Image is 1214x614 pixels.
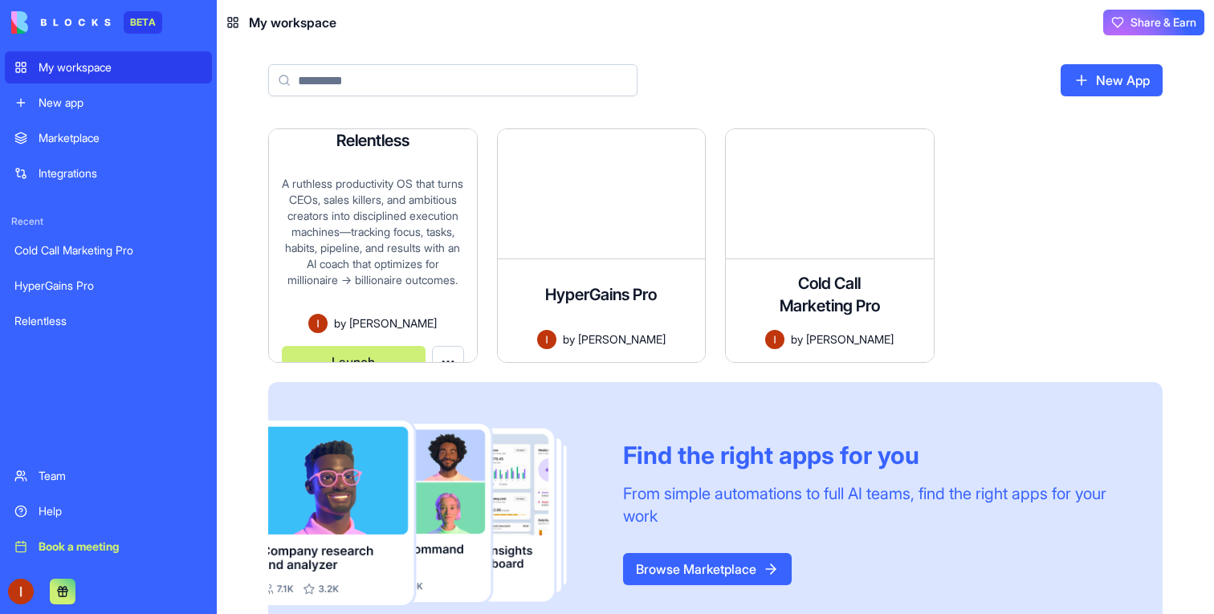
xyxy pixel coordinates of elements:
div: Help [39,503,202,519]
span: My workspace [249,13,336,32]
img: ACg8ocKU0dK0jqdVr9fAgMX4mCreKjRL-8UsWQ6StUhnEFUxcY7ryg=s96-c [8,579,34,604]
div: Book a meeting [39,539,202,555]
button: Share & Earn [1103,10,1204,35]
div: HyperGains Pro [14,278,202,294]
span: [PERSON_NAME] [349,315,437,331]
a: Help [5,495,212,527]
img: Frame_181_egmpey.png [268,421,597,605]
a: Integrations [5,157,212,189]
a: Cold Call Marketing Pro [5,234,212,266]
a: New app [5,87,212,119]
a: New App [1061,64,1163,96]
span: [PERSON_NAME] [806,331,894,348]
a: Book a meeting [5,531,212,563]
span: [PERSON_NAME] [578,331,666,348]
div: Cold Call Marketing Pro [14,242,202,258]
h4: Cold Call Marketing Pro [765,272,894,317]
div: New app [39,95,202,111]
div: Find the right apps for you [623,441,1124,470]
div: My workspace [39,59,202,75]
a: My workspace [5,51,212,83]
span: by [334,315,346,331]
img: Avatar [765,330,784,349]
h4: HyperGains Pro [545,283,657,306]
a: Relentless [5,305,212,337]
div: A ruthless productivity OS that turns CEOs, sales killers, and ambitious creators into discipline... [282,176,464,314]
img: logo [11,11,111,34]
div: From simple automations to full AI teams, find the right apps for your work [623,482,1124,527]
a: Cold Call Marketing ProAvatarby[PERSON_NAME] [725,128,935,363]
span: Recent [5,215,212,228]
a: Team [5,460,212,492]
span: by [563,331,575,348]
a: RelentlessA ruthless productivity OS that turns CEOs, sales killers, and ambitious creators into ... [268,128,478,363]
a: HyperGains ProAvatarby[PERSON_NAME] [497,128,707,363]
h4: Relentless [336,129,409,152]
span: Share & Earn [1130,14,1196,30]
a: Browse Marketplace [623,553,792,585]
div: Marketplace [39,130,202,146]
img: Avatar [537,330,556,349]
button: Launch [282,346,426,378]
div: BETA [124,11,162,34]
div: Team [39,468,202,484]
div: Relentless [14,313,202,329]
div: Integrations [39,165,202,181]
a: HyperGains Pro [5,270,212,302]
span: by [791,331,803,348]
a: BETA [11,11,162,34]
a: Marketplace [5,122,212,154]
img: Avatar [308,314,328,333]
